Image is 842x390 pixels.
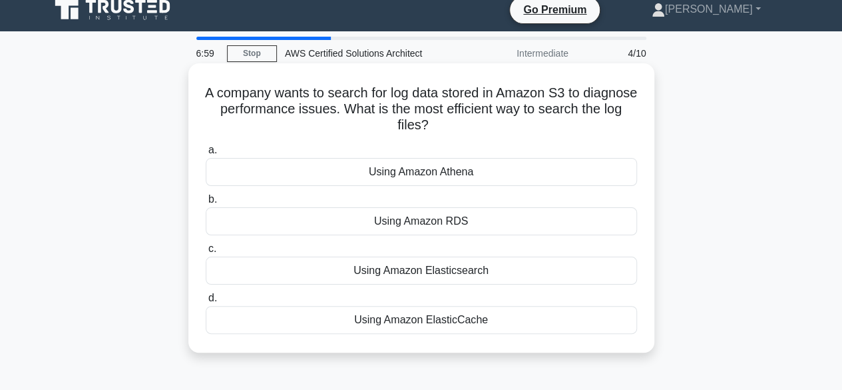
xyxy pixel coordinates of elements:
[208,292,217,303] span: d.
[227,45,277,62] a: Stop
[206,207,637,235] div: Using Amazon RDS
[515,1,594,18] a: Go Premium
[206,158,637,186] div: Using Amazon Athena
[576,40,654,67] div: 4/10
[206,257,637,285] div: Using Amazon Elasticsearch
[277,40,460,67] div: AWS Certified Solutions Architect
[208,144,217,155] span: a.
[208,243,216,254] span: c.
[208,193,217,205] span: b.
[188,40,227,67] div: 6:59
[460,40,576,67] div: Intermediate
[204,85,638,134] h5: A company wants to search for log data stored in Amazon S3 to diagnose performance issues. What i...
[206,306,637,334] div: Using Amazon ElasticCache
